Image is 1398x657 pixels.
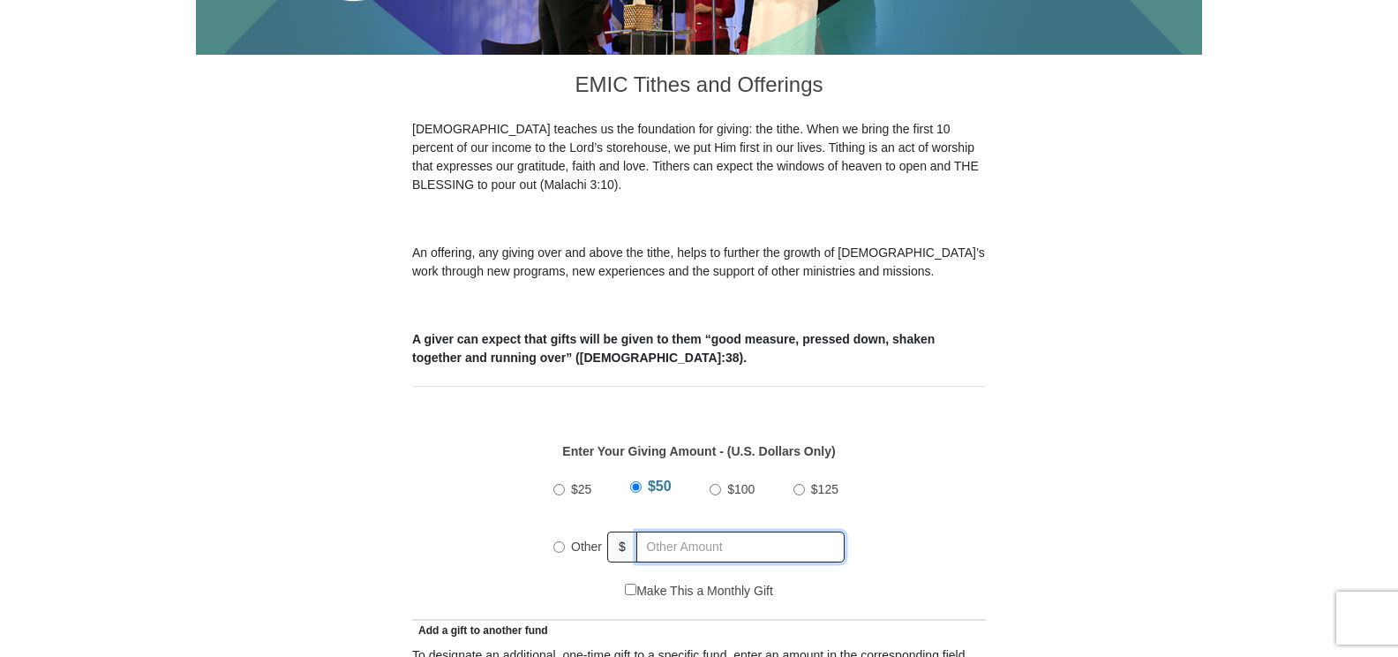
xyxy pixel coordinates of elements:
span: $25 [571,482,591,496]
p: [DEMOGRAPHIC_DATA] teaches us the foundation for giving: the tithe. When we bring the first 10 pe... [412,120,986,194]
input: Other Amount [636,532,845,563]
p: An offering, any giving over and above the tithe, helps to further the growth of [DEMOGRAPHIC_DAT... [412,244,986,281]
span: $50 [648,479,672,494]
span: $ [607,532,637,563]
b: A giver can expect that gifts will be given to them “good measure, pressed down, shaken together ... [412,332,935,365]
span: Add a gift to another fund [412,624,548,637]
span: Other [571,540,602,554]
strong: Enter Your Giving Amount - (U.S. Dollars Only) [562,444,835,458]
label: Make This a Monthly Gift [625,582,773,600]
h3: EMIC Tithes and Offerings [412,55,986,120]
input: Make This a Monthly Gift [625,584,636,595]
span: $125 [811,482,838,496]
span: $100 [727,482,755,496]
